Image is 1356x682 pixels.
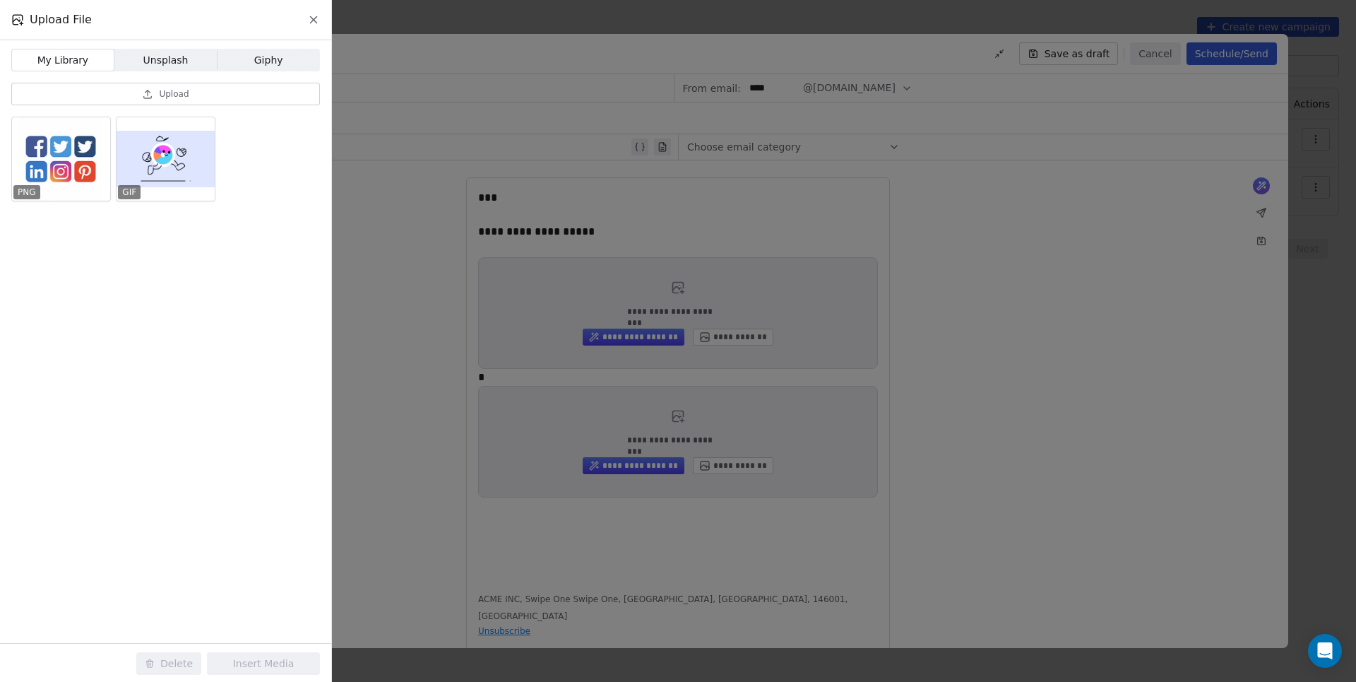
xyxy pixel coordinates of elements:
span: Upload File [30,11,92,28]
span: Unsplash [143,53,189,68]
p: GIF [122,187,136,198]
p: PNG [18,187,36,198]
span: Giphy [254,53,283,68]
button: Insert Media [207,652,320,675]
div: Open Intercom Messenger [1308,634,1342,668]
span: Upload [159,88,189,100]
button: Upload [11,83,320,105]
button: Delete [136,652,201,675]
